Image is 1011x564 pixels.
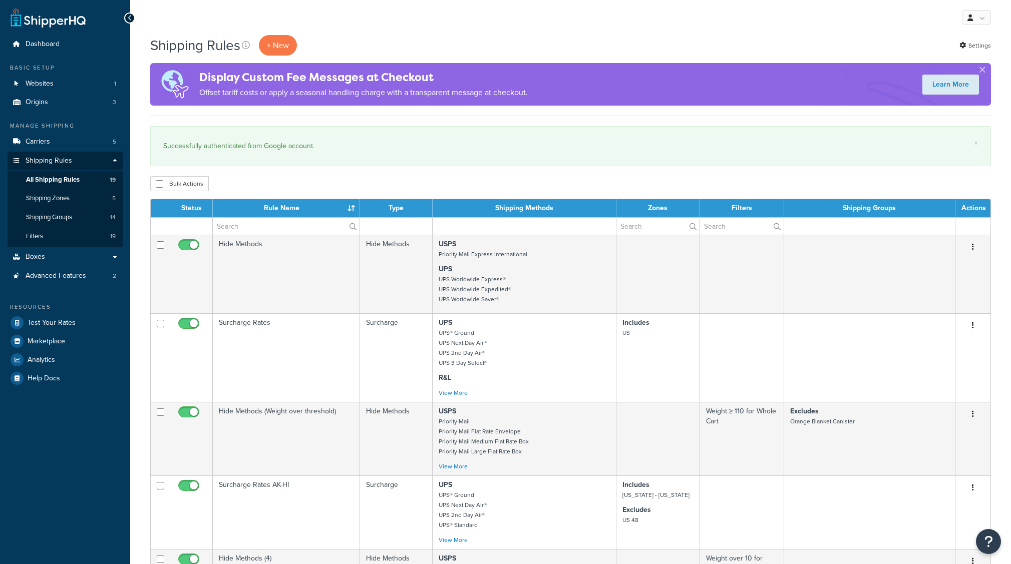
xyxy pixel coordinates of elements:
[8,267,123,285] li: Advanced Features
[8,248,123,266] a: Boxes
[199,69,528,86] h4: Display Custom Fee Messages at Checkout
[439,250,527,259] small: Priority Mail Express International
[622,328,630,337] small: US
[213,313,360,402] td: Surcharge Rates
[360,235,433,313] td: Hide Methods
[199,86,528,100] p: Offset tariff costs or apply a seasonal handling charge with a transparent message at checkout.
[8,93,123,112] li: Origins
[8,133,123,151] li: Carriers
[28,319,76,327] span: Test Your Rates
[213,475,360,549] td: Surcharge Rates AK-HI
[26,194,70,203] span: Shipping Zones
[28,356,55,364] span: Analytics
[213,235,360,313] td: Hide Methods
[8,152,123,247] li: Shipping Rules
[8,267,123,285] a: Advanced Features 2
[8,75,123,93] a: Websites 1
[113,98,116,107] span: 3
[439,264,452,274] strong: UPS
[26,98,48,107] span: Origins
[26,176,80,184] span: All Shipping Rules
[213,199,360,217] th: Rule Name : activate to sort column ascending
[622,515,638,524] small: US 48
[114,80,116,88] span: 1
[622,317,649,328] strong: Includes
[360,402,433,475] td: Hide Methods
[150,176,209,191] button: Bulk Actions
[213,402,360,475] td: Hide Methods (Weight over threshold)
[439,479,452,490] strong: UPS
[622,479,649,490] strong: Includes
[922,75,979,95] a: Learn More
[163,139,978,153] div: Successfully authenticated from Google account.
[439,372,451,383] strong: R&L
[439,406,456,416] strong: USPS
[170,199,213,217] th: Status
[110,176,116,184] span: 19
[976,529,1001,554] button: Open Resource Center
[259,35,297,56] p: + New
[8,93,123,112] a: Origins 3
[150,36,240,55] h1: Shipping Rules
[8,171,123,189] li: All Shipping Rules
[8,227,123,246] li: Filters
[8,35,123,54] a: Dashboard
[622,504,651,515] strong: Excludes
[8,64,123,72] div: Basic Setup
[439,417,529,456] small: Priority Mail Priority Mail Flat Rate Envelope Priority Mail Medium Flat Rate Box Priority Mail L...
[110,213,116,222] span: 14
[213,218,360,235] input: Search
[8,303,123,311] div: Resources
[8,208,123,227] a: Shipping Groups 14
[974,139,978,147] a: ×
[700,218,784,235] input: Search
[8,152,123,170] a: Shipping Rules
[28,374,60,383] span: Help Docs
[150,63,199,106] img: duties-banner-06bc72dcb5fe05cb3f9472aba00be2ae8eb53ab6f0d8bb03d382ba314ac3c341.png
[784,199,955,217] th: Shipping Groups
[8,189,123,208] li: Shipping Zones
[26,40,60,49] span: Dashboard
[26,213,72,222] span: Shipping Groups
[113,272,116,280] span: 2
[8,332,123,350] a: Marketplace
[622,490,690,499] small: [US_STATE] - [US_STATE]
[439,239,456,249] strong: USPS
[360,313,433,402] td: Surcharge
[790,406,819,416] strong: Excludes
[439,490,487,529] small: UPS® Ground UPS Next Day Air® UPS 2nd Day Air® UPS® Standard
[360,475,433,549] td: Surcharge
[360,199,433,217] th: Type
[439,275,511,304] small: UPS Worldwide Express® UPS Worldwide Expedited® UPS Worldwide Saver®
[8,369,123,387] a: Help Docs
[959,39,991,53] a: Settings
[8,227,123,246] a: Filters 19
[439,535,468,544] a: View More
[433,199,616,217] th: Shipping Methods
[439,462,468,471] a: View More
[26,232,43,241] span: Filters
[8,122,123,130] div: Manage Shipping
[8,133,123,151] a: Carriers 5
[616,199,700,217] th: Zones
[8,351,123,369] a: Analytics
[26,253,45,261] span: Boxes
[700,199,784,217] th: Filters
[110,232,116,241] span: 19
[28,337,65,346] span: Marketplace
[26,272,86,280] span: Advanced Features
[113,138,116,146] span: 5
[8,208,123,227] li: Shipping Groups
[8,171,123,189] a: All Shipping Rules 19
[8,314,123,332] a: Test Your Rates
[439,553,456,563] strong: USPS
[439,328,487,367] small: UPS® Ground UPS Next Day Air® UPS 2nd Day Air® UPS 3 Day Select®
[26,80,54,88] span: Websites
[955,199,990,217] th: Actions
